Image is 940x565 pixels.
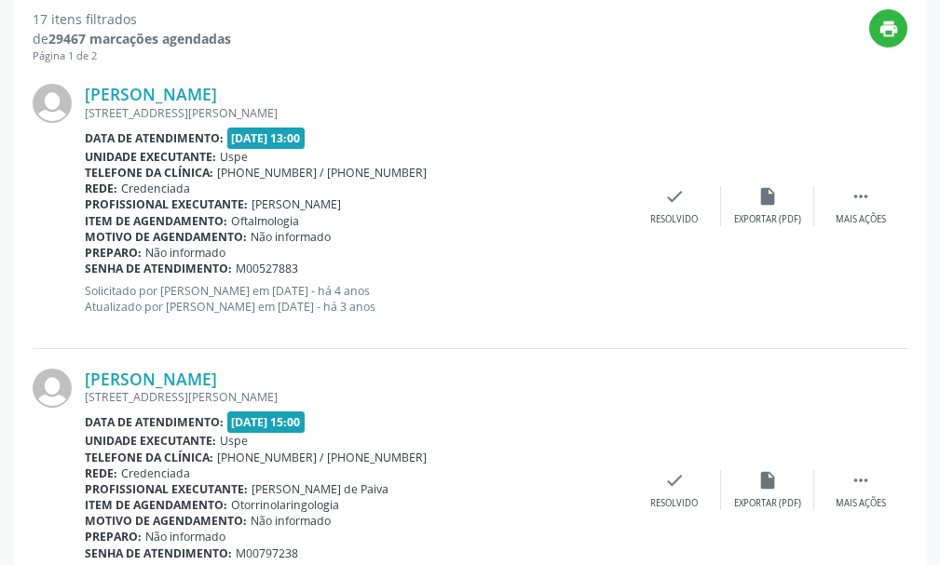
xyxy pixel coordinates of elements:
[85,149,216,165] b: Unidade executante:
[85,389,628,405] div: [STREET_ADDRESS][PERSON_NAME]
[85,465,117,481] b: Rede:
[869,9,907,47] button: print
[85,450,213,465] b: Telefone da clínica:
[734,497,801,510] div: Exportar (PDF)
[251,513,331,529] span: Não informado
[33,9,231,29] div: 17 itens filtrados
[48,30,231,47] strong: 29467 marcações agendadas
[231,497,339,513] span: Otorrinolaringologia
[757,186,778,207] i: insert_drive_file
[85,130,224,146] b: Data de atendimento:
[220,433,248,449] span: Uspe
[734,213,801,226] div: Exportar (PDF)
[33,369,72,408] img: img
[85,481,248,497] b: Profissional executante:
[650,213,698,226] div: Resolvido
[145,529,225,545] span: Não informado
[85,213,227,229] b: Item de agendamento:
[85,497,227,513] b: Item de agendamento:
[650,497,698,510] div: Resolvido
[757,470,778,491] i: insert_drive_file
[85,245,142,261] b: Preparo:
[236,261,298,276] span: M00527883
[217,165,427,181] span: [PHONE_NUMBER] / [PHONE_NUMBER]
[851,186,871,207] i: 
[664,470,685,491] i: check
[220,149,248,165] span: Uspe
[231,213,299,229] span: Oftalmologia
[217,450,427,465] span: [PHONE_NUMBER] / [PHONE_NUMBER]
[85,513,247,529] b: Motivo de agendamento:
[252,196,341,212] span: [PERSON_NAME]
[85,105,628,121] div: [STREET_ADDRESS][PERSON_NAME]
[851,470,871,491] i: 
[85,196,248,212] b: Profissional executante:
[85,84,217,104] a: [PERSON_NAME]
[664,186,685,207] i: check
[252,481,388,497] span: [PERSON_NAME] de Paiva
[251,229,331,245] span: Não informado
[145,245,225,261] span: Não informado
[121,181,190,196] span: Credenciada
[85,165,213,181] b: Telefone da clínica:
[227,411,306,433] span: [DATE] 15:00
[85,261,232,276] b: Senha de atendimento:
[836,213,886,226] div: Mais ações
[85,414,224,430] b: Data de atendimento:
[227,128,306,149] span: [DATE] 13:00
[33,29,231,48] div: de
[33,84,72,123] img: img
[121,465,190,481] span: Credenciada
[85,283,628,315] p: Solicitado por [PERSON_NAME] em [DATE] - há 4 anos Atualizado por [PERSON_NAME] em [DATE] - há 3 ...
[85,529,142,545] b: Preparo:
[836,497,886,510] div: Mais ações
[85,545,232,561] b: Senha de atendimento:
[879,19,899,39] i: print
[85,433,216,449] b: Unidade executante:
[85,181,117,196] b: Rede:
[85,229,247,245] b: Motivo de agendamento:
[33,48,231,64] div: Página 1 de 2
[85,369,217,389] a: [PERSON_NAME]
[236,545,298,561] span: M00797238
